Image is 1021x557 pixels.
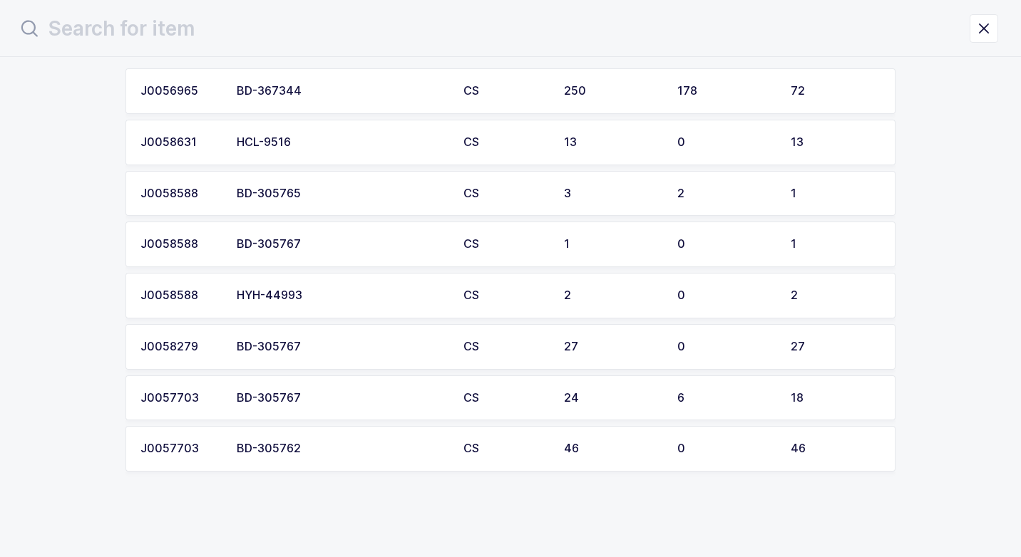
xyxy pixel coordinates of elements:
div: 46 [564,442,660,455]
div: 1 [564,238,660,251]
div: 178 [677,85,774,98]
div: 0 [677,136,774,149]
div: 1 [791,238,881,251]
div: 72 [791,85,881,98]
div: CS [463,238,547,251]
div: 6 [677,392,774,405]
div: CS [463,85,547,98]
div: BD-367344 [237,85,446,98]
div: CS [463,392,547,405]
div: 0 [677,289,774,302]
div: J0058279 [140,340,220,353]
div: 18 [791,392,881,405]
div: J0057703 [140,392,220,405]
div: BD-305767 [237,340,446,353]
div: HCL-9516 [237,136,446,149]
div: 13 [791,136,881,149]
div: BD-305765 [237,187,446,200]
div: J0058588 [140,187,220,200]
div: J0058588 [140,289,220,302]
div: 0 [677,442,774,455]
div: 2 [791,289,881,302]
div: 2 [564,289,660,302]
div: CS [463,442,547,455]
div: BD-305762 [237,442,446,455]
div: HYH-44993 [237,289,446,302]
div: J0058631 [140,136,220,149]
div: J0057703 [140,442,220,455]
div: 3 [564,187,660,200]
div: CS [463,136,547,149]
div: BD-305767 [237,392,446,405]
div: 27 [564,340,660,353]
button: close drawer [970,14,998,43]
div: 46 [791,442,881,455]
div: J0056965 [140,85,220,98]
input: Search for item [17,11,970,46]
div: CS [463,187,547,200]
div: 24 [564,392,660,405]
div: 27 [791,340,881,353]
div: CS [463,340,547,353]
div: 0 [677,238,774,251]
div: 13 [564,136,660,149]
div: BD-305767 [237,238,446,251]
div: 0 [677,340,774,353]
div: 2 [677,187,774,200]
div: CS [463,289,547,302]
div: J0058588 [140,238,220,251]
div: 250 [564,85,660,98]
div: 1 [791,187,881,200]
